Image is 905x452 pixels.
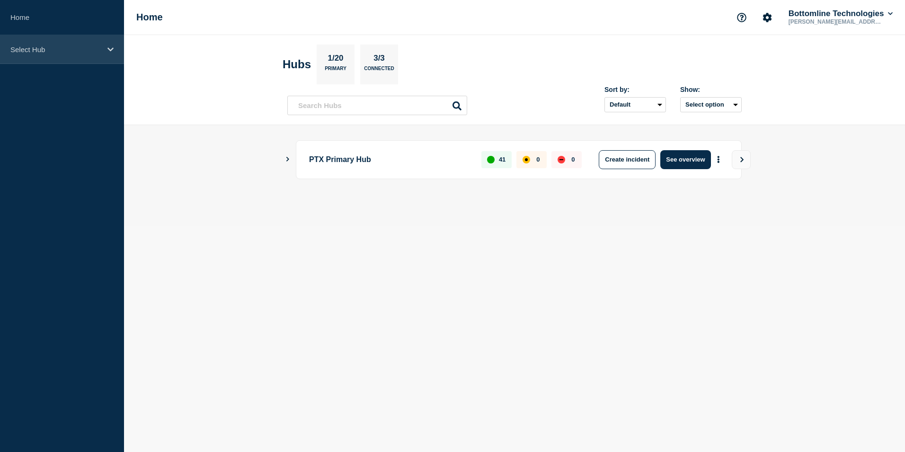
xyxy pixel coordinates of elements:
[732,150,751,169] button: View
[287,96,467,115] input: Search Hubs
[604,97,666,112] select: Sort by
[680,97,742,112] button: Select option
[757,8,777,27] button: Account settings
[571,156,575,163] p: 0
[787,9,895,18] button: Bottomline Technologies
[660,150,710,169] button: See overview
[364,66,394,76] p: Connected
[599,150,656,169] button: Create incident
[712,151,725,168] button: More actions
[499,156,506,163] p: 41
[487,156,495,163] div: up
[10,45,101,54] p: Select Hub
[536,156,540,163] p: 0
[136,12,163,23] h1: Home
[283,58,311,71] h2: Hubs
[523,156,530,163] div: affected
[787,18,885,25] p: [PERSON_NAME][EMAIL_ADDRESS][PERSON_NAME][DOMAIN_NAME]
[732,8,752,27] button: Support
[558,156,565,163] div: down
[285,156,290,163] button: Show Connected Hubs
[309,150,470,169] p: PTX Primary Hub
[604,86,666,93] div: Sort by:
[370,54,389,66] p: 3/3
[324,54,347,66] p: 1/20
[325,66,346,76] p: Primary
[680,86,742,93] div: Show:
